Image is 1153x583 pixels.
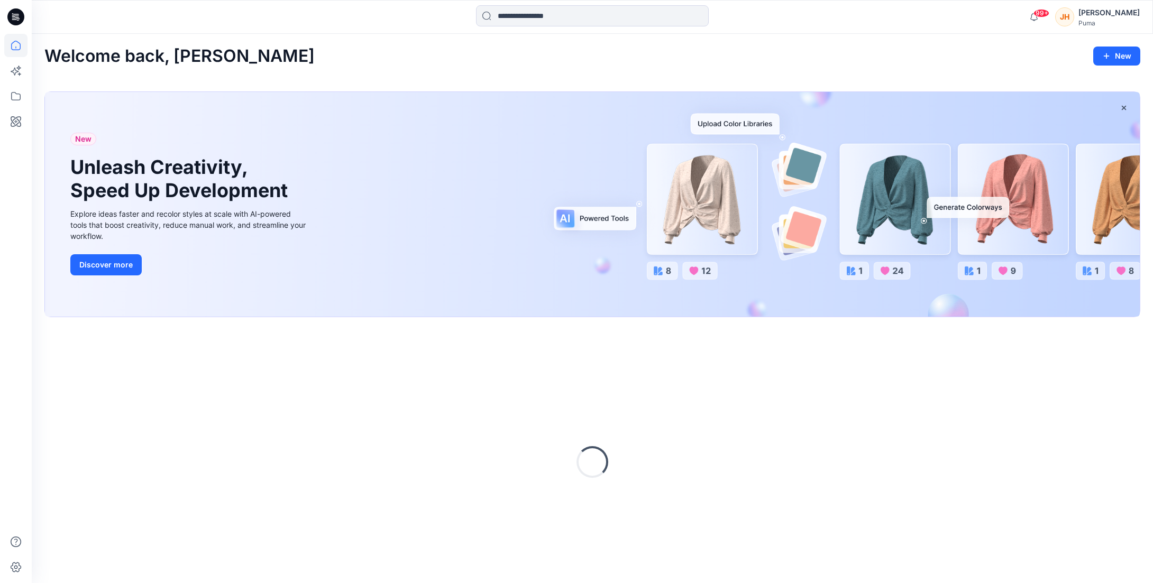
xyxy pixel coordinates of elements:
[70,254,142,275] button: Discover more
[70,208,308,242] div: Explore ideas faster and recolor styles at scale with AI-powered tools that boost creativity, red...
[1078,19,1140,27] div: Puma
[1093,47,1140,66] button: New
[75,133,91,145] span: New
[44,47,315,66] h2: Welcome back, [PERSON_NAME]
[1078,6,1140,19] div: [PERSON_NAME]
[70,156,292,201] h1: Unleash Creativity, Speed Up Development
[1033,9,1049,17] span: 99+
[1055,7,1074,26] div: JH
[70,254,308,275] a: Discover more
